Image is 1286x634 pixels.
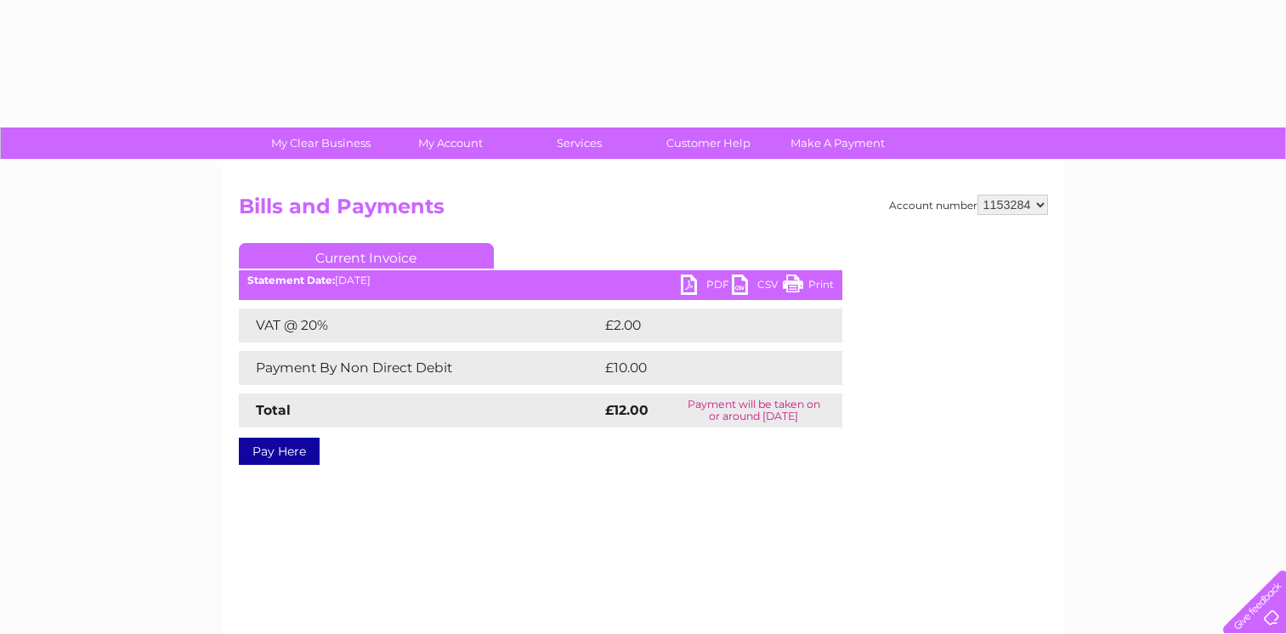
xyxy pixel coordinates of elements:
[380,127,520,159] a: My Account
[239,351,601,385] td: Payment By Non Direct Debit
[247,274,335,286] b: Statement Date:
[509,127,649,159] a: Services
[239,309,601,342] td: VAT @ 20%
[638,127,779,159] a: Customer Help
[239,243,494,269] a: Current Invoice
[681,275,732,299] a: PDF
[601,351,807,385] td: £10.00
[601,309,803,342] td: £2.00
[768,127,908,159] a: Make A Payment
[605,402,649,418] strong: £12.00
[889,195,1048,215] div: Account number
[732,275,783,299] a: CSV
[783,275,834,299] a: Print
[239,275,842,286] div: [DATE]
[256,402,291,418] strong: Total
[666,393,842,427] td: Payment will be taken on or around [DATE]
[251,127,391,159] a: My Clear Business
[239,195,1048,227] h2: Bills and Payments
[239,438,320,465] a: Pay Here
